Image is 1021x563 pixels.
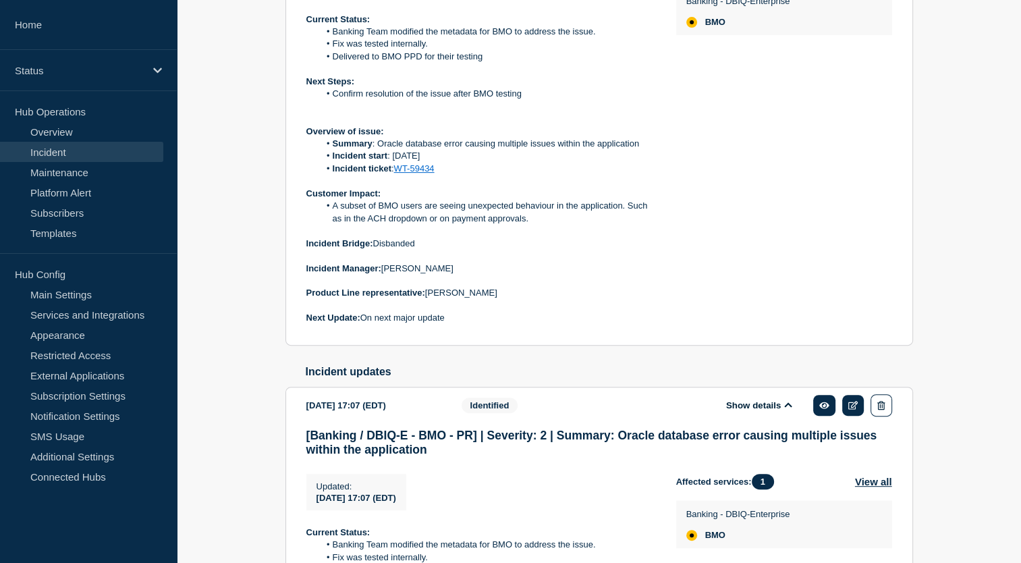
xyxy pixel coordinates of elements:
strong: Incident Manager: [306,263,381,273]
div: affected [686,17,697,28]
li: : Oracle database error causing multiple issues within the application [319,138,655,150]
li: Banking Team modified the metadata for BMO to address the issue. [319,539,655,551]
li: : [319,163,655,175]
span: BMO [705,530,725,541]
a: WT-59434 [394,163,435,173]
strong: Current Status: [306,527,370,537]
h3: [Banking / DBIQ-E - BMO - PR] | Severity: 2 | Summary: Oracle database error causing multiple iss... [306,429,892,457]
p: Updated : [316,481,396,491]
span: BMO [705,17,725,28]
strong: Next Update: [306,313,360,323]
li: Delivered to BMO PPD for their testing [319,51,655,63]
strong: Product Line representative: [306,288,425,298]
div: [DATE] 17:07 (EDT) [306,394,441,417]
p: [PERSON_NAME] [306,287,655,299]
span: Affected services: [676,474,781,489]
strong: Customer Impact: [306,188,381,198]
span: [DATE] 17:07 (EDT) [316,493,396,503]
strong: Summary [333,138,372,149]
p: On next major update [306,312,655,324]
li: Fix was tested internally. [319,38,655,50]
span: Identified [462,398,518,413]
strong: Incident ticket [333,163,391,173]
strong: Next Steps: [306,76,355,86]
div: affected [686,530,697,541]
p: [PERSON_NAME] [306,263,655,275]
strong: Current Status: [306,14,370,24]
li: Banking Team modified the metadata for BMO to address the issue. [319,26,655,38]
li: : [DATE] [319,150,655,162]
p: Status [15,65,144,76]
strong: Incident Bridge: [306,238,373,248]
strong: Overview of issue: [306,126,384,136]
h2: Incident updates [306,366,913,378]
li: A subset of BMO users are seeing unexpected behaviour in the application. Such as in the ACH drop... [319,200,655,225]
button: View all [855,474,892,489]
p: Disbanded [306,238,655,250]
strong: Incident start [333,151,388,161]
span: 1 [752,474,774,489]
li: Confirm resolution of the issue after BMO testing [319,88,655,100]
p: Banking - DBIQ-Enterprise [686,509,790,519]
button: Show details [722,400,796,411]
